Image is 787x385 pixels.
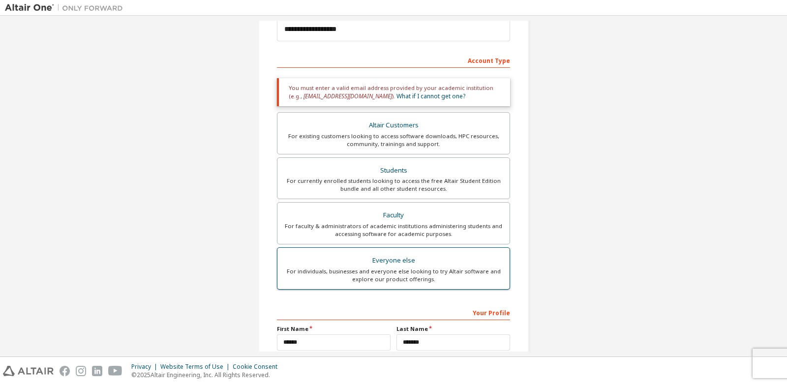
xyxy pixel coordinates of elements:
span: [EMAIL_ADDRESS][DOMAIN_NAME] [303,92,392,100]
div: Website Terms of Use [160,363,233,371]
div: For faculty & administrators of academic institutions administering students and accessing softwa... [283,222,504,238]
div: For existing customers looking to access software downloads, HPC resources, community, trainings ... [283,132,504,148]
div: Altair Customers [283,118,504,132]
div: Everyone else [283,254,504,267]
img: facebook.svg [60,366,70,376]
a: What if I cannot get one? [396,92,465,100]
img: youtube.svg [108,366,122,376]
img: linkedin.svg [92,366,102,376]
div: Your Profile [277,304,510,320]
img: altair_logo.svg [3,366,54,376]
div: Privacy [131,363,160,371]
div: For currently enrolled students looking to access the free Altair Student Edition bundle and all ... [283,177,504,193]
div: Account Type [277,52,510,68]
div: You must enter a valid email address provided by your academic institution (e.g., ). [277,78,510,106]
div: Faculty [283,208,504,222]
label: First Name [277,325,391,333]
p: © 2025 Altair Engineering, Inc. All Rights Reserved. [131,371,283,379]
div: For individuals, businesses and everyone else looking to try Altair software and explore our prod... [283,267,504,283]
div: Cookie Consent [233,363,283,371]
img: instagram.svg [76,366,86,376]
div: Students [283,164,504,178]
label: Last Name [396,325,510,333]
img: Altair One [5,3,128,13]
